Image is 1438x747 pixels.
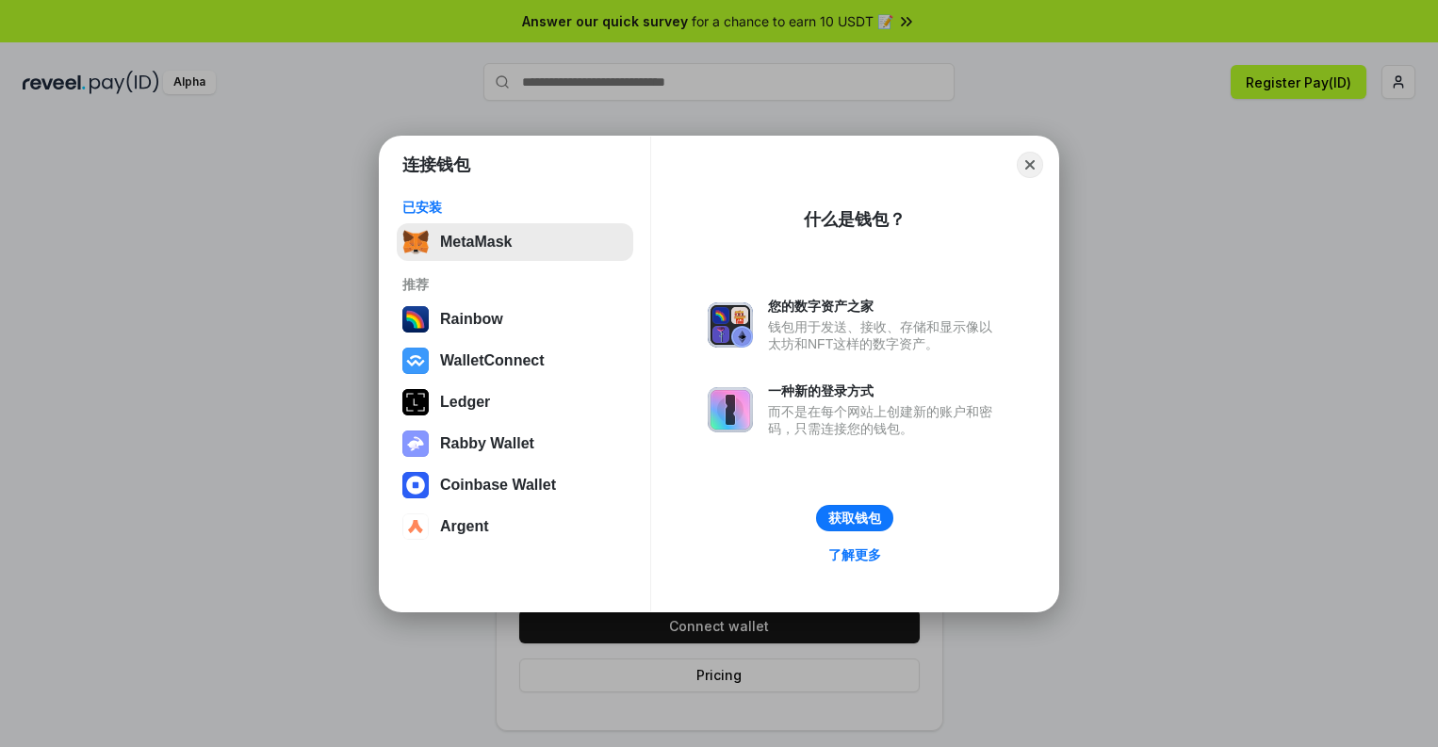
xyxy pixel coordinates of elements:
div: Argent [440,518,489,535]
button: Rabby Wallet [397,425,633,463]
div: 推荐 [402,276,628,293]
div: 一种新的登录方式 [768,382,1002,399]
div: 您的数字资产之家 [768,298,1002,315]
img: svg+xml,%3Csvg%20xmlns%3D%22http%3A%2F%2Fwww.w3.org%2F2000%2Fsvg%22%20width%3D%2228%22%20height%3... [402,389,429,415]
button: WalletConnect [397,342,633,380]
button: MetaMask [397,223,633,261]
button: Argent [397,508,633,545]
button: 获取钱包 [816,505,893,531]
div: 什么是钱包？ [804,208,906,231]
div: 了解更多 [828,546,881,563]
button: Close [1017,152,1043,178]
img: svg+xml,%3Csvg%20width%3D%22120%22%20height%3D%22120%22%20viewBox%3D%220%200%20120%20120%22%20fil... [402,306,429,333]
a: 了解更多 [817,543,892,567]
div: Coinbase Wallet [440,477,556,494]
div: Ledger [440,394,490,411]
div: 获取钱包 [828,510,881,527]
img: svg+xml,%3Csvg%20xmlns%3D%22http%3A%2F%2Fwww.w3.org%2F2000%2Fsvg%22%20fill%3D%22none%22%20viewBox... [402,430,429,457]
button: Coinbase Wallet [397,466,633,504]
h1: 连接钱包 [402,154,470,176]
div: Rainbow [440,311,503,328]
button: Rainbow [397,300,633,338]
div: WalletConnect [440,352,545,369]
img: svg+xml,%3Csvg%20fill%3D%22none%22%20height%3D%2233%22%20viewBox%3D%220%200%2035%2033%22%20width%... [402,229,429,255]
div: 而不是在每个网站上创建新的账户和密码，只需连接您的钱包。 [768,403,1002,437]
div: 钱包用于发送、接收、存储和显示像以太坊和NFT这样的数字资产。 [768,318,1002,352]
button: Ledger [397,383,633,421]
div: Rabby Wallet [440,435,534,452]
img: svg+xml,%3Csvg%20width%3D%2228%22%20height%3D%2228%22%20viewBox%3D%220%200%2028%2028%22%20fill%3D... [402,513,429,540]
div: MetaMask [440,234,512,251]
img: svg+xml,%3Csvg%20width%3D%2228%22%20height%3D%2228%22%20viewBox%3D%220%200%2028%2028%22%20fill%3D... [402,348,429,374]
img: svg+xml,%3Csvg%20xmlns%3D%22http%3A%2F%2Fwww.w3.org%2F2000%2Fsvg%22%20fill%3D%22none%22%20viewBox... [708,302,753,348]
img: svg+xml,%3Csvg%20xmlns%3D%22http%3A%2F%2Fwww.w3.org%2F2000%2Fsvg%22%20fill%3D%22none%22%20viewBox... [708,387,753,432]
div: 已安装 [402,199,628,216]
img: svg+xml,%3Csvg%20width%3D%2228%22%20height%3D%2228%22%20viewBox%3D%220%200%2028%2028%22%20fill%3D... [402,472,429,498]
